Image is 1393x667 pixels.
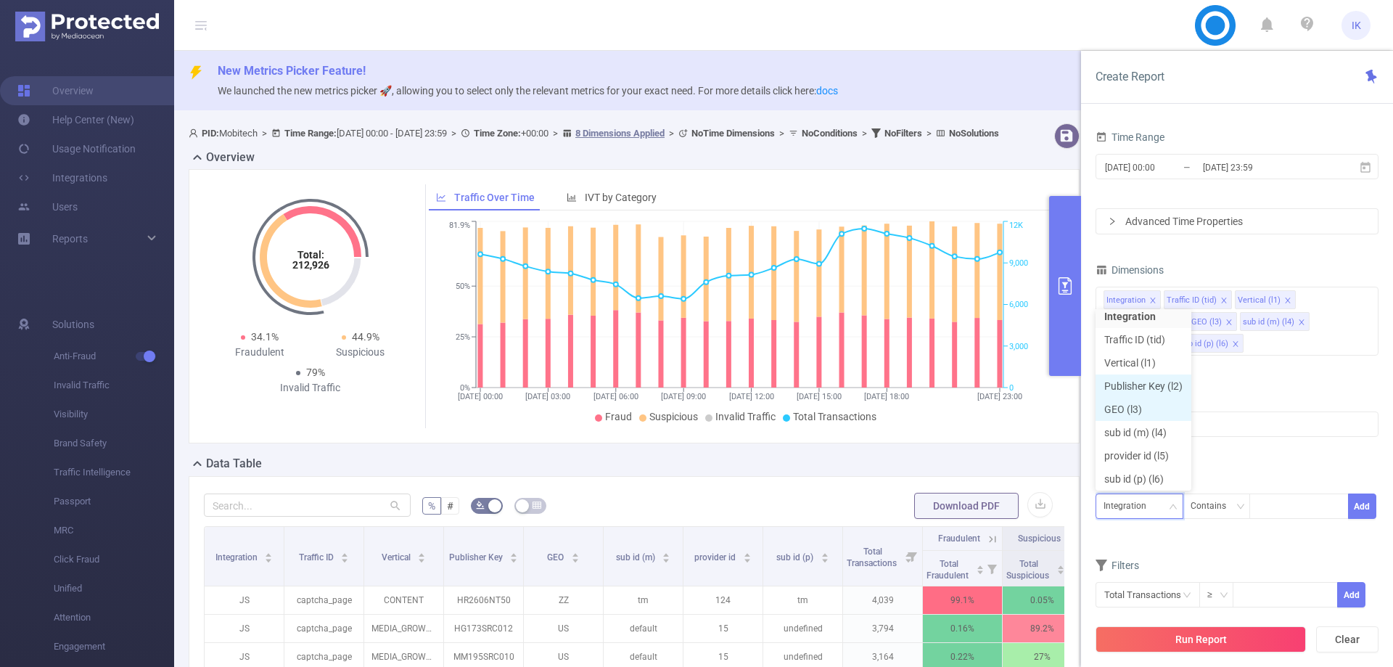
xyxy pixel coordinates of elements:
li: provider id (l5) [1096,444,1191,467]
i: icon: down [1220,591,1228,601]
a: Reports [52,224,88,253]
span: 34.1% [251,331,279,343]
button: Download PDF [914,493,1019,519]
li: Traffic ID (tid) [1096,328,1191,351]
p: tm [763,586,842,614]
i: icon: caret-down [662,557,670,561]
i: icon: caret-up [976,563,984,568]
span: > [548,128,562,139]
span: Integration [215,552,260,562]
i: icon: thunderbolt [189,65,203,80]
tspan: 50% [456,282,470,291]
span: Decrease Value [1322,595,1337,607]
tspan: [DATE] 06:00 [593,392,638,401]
i: icon: down [1236,502,1245,512]
span: Visibility [54,400,174,429]
tspan: [DATE] 12:00 [728,392,773,401]
button: Add [1348,494,1376,519]
i: icon: caret-down [510,557,518,561]
i: icon: caret-down [571,557,579,561]
i: icon: caret-down [341,557,349,561]
p: MEDIA_GROWTH [364,615,443,642]
tspan: 12K [1009,221,1023,231]
i: icon: up [1328,587,1333,592]
b: Time Zone: [474,128,521,139]
span: > [258,128,271,139]
i: icon: close [1220,297,1228,306]
i: icon: down [1169,502,1178,512]
li: sub id (m) (l4) [1096,421,1191,444]
div: Vertical (l1) [1238,291,1281,310]
li: GEO (l3) [1188,312,1237,331]
i: icon: caret-up [743,551,751,555]
i: icon: close [1284,297,1291,306]
span: Suspicious [1018,533,1061,544]
li: Integration [1096,305,1191,328]
i: icon: caret-up [662,551,670,555]
span: Unified [54,574,174,603]
b: No Filters [884,128,922,139]
p: 0.05% [1003,586,1082,614]
p: undefined [763,615,842,642]
tspan: 3,000 [1009,342,1028,351]
div: Sort [264,551,273,560]
span: Create Report [1096,70,1164,83]
div: Sort [417,551,426,560]
i: Filter menu [1061,551,1082,586]
span: > [665,128,678,139]
span: Increase Value [1322,583,1337,595]
div: icon: rightAdvanced Time Properties [1096,209,1378,234]
i: icon: caret-down [1056,568,1064,573]
i: icon: close [1298,319,1305,327]
span: > [447,128,461,139]
i: icon: caret-down [743,557,751,561]
i: icon: user [189,128,202,138]
tspan: [DATE] 09:00 [661,392,706,401]
span: Total Suspicious [1006,559,1051,581]
li: sub id (m) (l4) [1240,312,1310,331]
span: Passport [54,487,174,516]
span: Attention [54,603,174,632]
span: > [858,128,871,139]
p: 3,794 [843,615,922,642]
span: Total Fraudulent [926,559,971,581]
div: Invalid Traffic [260,380,361,396]
p: 15 [683,615,763,642]
p: captcha_page [284,615,363,642]
span: Dimensions [1096,264,1164,276]
p: 0.16% [923,615,1002,642]
div: Integration [1106,291,1146,310]
span: # [447,500,453,512]
span: Click Fraud [54,545,174,574]
li: sub id (p) (l6) [1177,334,1244,353]
b: No Solutions [949,128,999,139]
span: Anti-Fraud [54,342,174,371]
span: 79% [306,367,325,378]
span: MRC [54,516,174,545]
span: Solutions [52,310,94,339]
img: Protected Media [15,12,159,41]
a: Overview [17,76,94,105]
i: icon: caret-up [510,551,518,555]
h2: Data Table [206,455,262,472]
i: icon: caret-up [571,551,579,555]
b: No Conditions [802,128,858,139]
span: Total Transactions [793,411,876,422]
i: icon: line-chart [436,192,446,202]
div: Sort [340,551,349,560]
i: icon: caret-up [265,551,273,555]
span: Engagement [54,632,174,661]
b: No Time Dimensions [691,128,775,139]
p: 124 [683,586,763,614]
a: docs [816,85,838,97]
div: GEO (l3) [1191,313,1222,332]
span: IK [1352,11,1361,40]
i: icon: table [533,501,541,510]
b: PID: [202,128,219,139]
span: Time Range [1096,131,1164,143]
li: sub id (p) (l6) [1096,467,1191,491]
h2: Overview [206,149,255,166]
u: 8 Dimensions Applied [575,128,665,139]
p: ZZ [524,586,603,614]
span: GEO [547,552,566,562]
